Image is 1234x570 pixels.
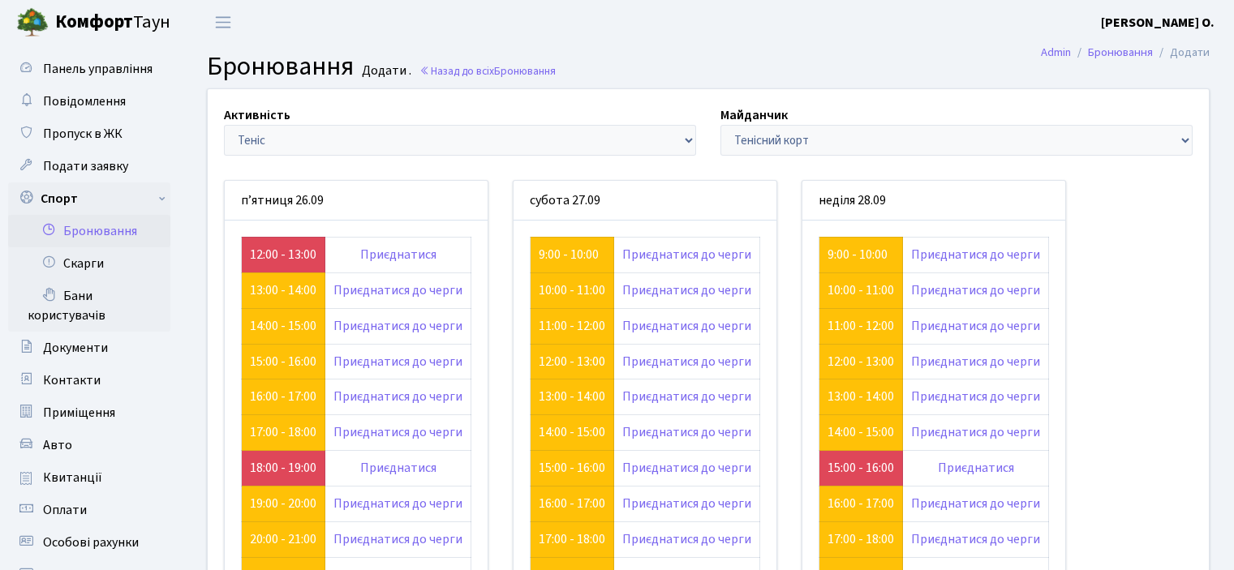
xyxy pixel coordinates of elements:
a: 13:00 - 14:00 [539,388,605,405]
a: Приєднатися до черги [911,317,1040,335]
a: 18:00 - 19:00 [250,459,316,477]
a: Подати заявку [8,150,170,182]
div: неділя 28.09 [802,181,1065,221]
a: Приєднатися до черги [333,530,462,548]
a: 10:00 - 11:00 [539,281,605,299]
nav: breadcrumb [1017,36,1234,70]
a: 16:00 - 17:00 [828,495,894,512]
a: 16:00 - 17:00 [250,388,316,405]
span: Авто [43,436,72,454]
a: 10:00 - 11:00 [828,281,894,299]
a: Приєднатися до черги [333,317,462,335]
a: Приєднатися [360,246,436,264]
div: субота 27.09 [514,181,776,221]
a: Квитанції [8,461,170,494]
a: Приєднатися [938,459,1014,477]
label: Активність [224,105,290,125]
a: 17:00 - 18:00 [539,530,605,548]
span: Панель управління [43,60,153,78]
label: Майданчик [720,105,788,125]
a: [PERSON_NAME] О. [1101,13,1215,32]
b: Комфорт [55,9,133,35]
span: Приміщення [43,404,115,422]
span: Документи [43,339,108,357]
a: 15:00 - 16:00 [250,353,316,371]
span: Особові рахунки [43,534,139,551]
a: Приєднатися до черги [333,281,462,299]
span: Квитанції [43,469,102,486]
a: Приєднатися до черги [622,388,751,405]
a: 13:00 - 14:00 [250,281,316,299]
a: Приєднатися до черги [911,495,1040,512]
a: Приєднатися до черги [333,353,462,371]
span: Оплати [43,501,87,519]
span: Контакти [43,371,101,389]
a: Приєднатися до черги [622,353,751,371]
a: Приєднатися до черги [622,459,751,477]
a: Приєднатися до черги [333,388,462,405]
img: logo.png [16,6,49,39]
a: 13:00 - 14:00 [828,388,894,405]
a: 14:00 - 15:00 [250,317,316,335]
a: Авто [8,429,170,461]
span: Повідомлення [43,92,126,110]
a: Приєднатися до черги [622,423,751,441]
a: Приєднатися до черги [622,246,751,264]
a: Оплати [8,494,170,526]
a: Приєднатися до черги [622,530,751,548]
a: Документи [8,332,170,364]
a: 16:00 - 17:00 [539,495,605,512]
a: Скарги [8,247,170,280]
a: Приєднатися до черги [333,495,462,512]
a: Приєднатися [360,459,436,477]
a: Приєднатися до черги [911,353,1040,371]
a: Приєднатися до черги [911,423,1040,441]
span: Таун [55,9,170,36]
a: 15:00 - 16:00 [828,459,894,477]
a: Приєднатися до черги [911,530,1040,548]
span: Бронювання [494,63,556,79]
a: Бронювання [8,215,170,247]
a: Бронювання [1088,44,1153,61]
a: 12:00 - 13:00 [250,246,316,264]
a: 9:00 - 10:00 [539,246,599,264]
a: 15:00 - 16:00 [539,459,605,477]
a: 14:00 - 15:00 [539,423,605,441]
a: Приєднатися до черги [333,423,462,441]
button: Переключити навігацію [203,9,243,36]
a: Приєднатися до черги [622,317,751,335]
a: Приєднатися до черги [622,281,751,299]
a: Повідомлення [8,85,170,118]
a: 17:00 - 18:00 [828,530,894,548]
b: [PERSON_NAME] О. [1101,14,1215,32]
a: 20:00 - 21:00 [250,530,316,548]
a: Приєднатися до черги [911,388,1040,405]
div: п’ятниця 26.09 [225,181,488,221]
a: Назад до всіхБронювання [419,63,556,79]
a: 11:00 - 12:00 [828,317,894,335]
a: Приєднатися до черги [911,281,1040,299]
a: Бани користувачів [8,280,170,332]
a: Спорт [8,182,170,215]
a: 9:00 - 10:00 [828,246,888,264]
a: Приєднатися до черги [911,246,1040,264]
li: Додати [1153,44,1210,62]
a: 11:00 - 12:00 [539,317,605,335]
a: Пропуск в ЖК [8,118,170,150]
a: 19:00 - 20:00 [250,495,316,512]
small: Додати . [359,63,411,79]
a: Панель управління [8,53,170,85]
a: Приміщення [8,396,170,429]
a: Контакти [8,364,170,396]
a: Приєднатися до черги [622,495,751,512]
span: Подати заявку [43,157,128,175]
a: 12:00 - 13:00 [828,353,894,371]
a: 12:00 - 13:00 [539,353,605,371]
a: 14:00 - 15:00 [828,423,894,441]
a: Особові рахунки [8,526,170,559]
a: 17:00 - 18:00 [250,423,316,441]
span: Пропуск в ЖК [43,125,123,143]
span: Бронювання [207,48,354,85]
a: Admin [1041,44,1071,61]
